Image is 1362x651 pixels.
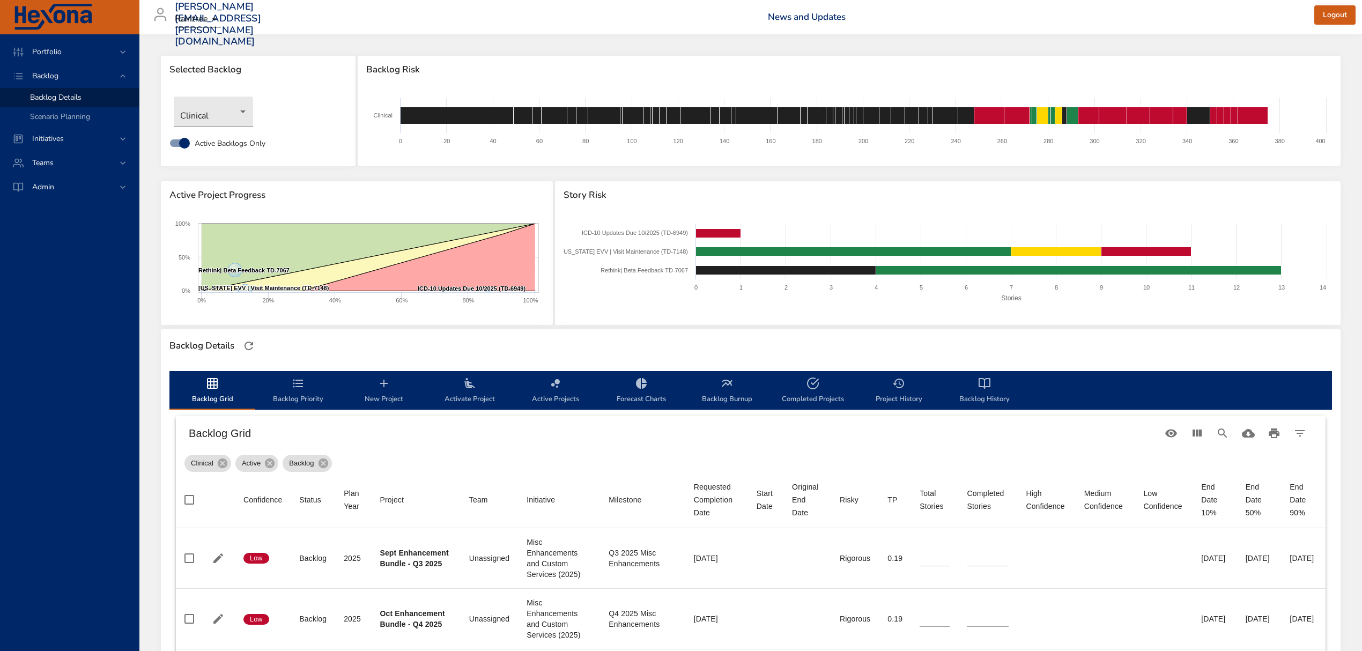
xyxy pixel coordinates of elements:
[739,284,743,291] text: 1
[444,138,450,144] text: 20
[792,480,823,519] div: Original End Date
[24,182,63,192] span: Admin
[1201,553,1228,564] div: [DATE]
[1229,138,1239,144] text: 360
[189,425,1158,442] h6: Backlog Grid
[380,493,404,506] div: Sort
[609,493,677,506] span: Milestone
[967,487,1009,513] div: Completed Stories
[582,230,688,236] text: ICD-10 Updates Due 10/2025 (TD-6949)
[858,138,868,144] text: 200
[469,493,488,506] div: Sort
[1246,613,1273,624] div: [DATE]
[840,613,870,624] div: Rigorous
[1314,5,1356,25] button: Logout
[965,284,968,291] text: 6
[235,455,278,472] div: Active
[673,138,683,144] text: 120
[1290,480,1317,519] div: End Date 90%
[1143,284,1150,291] text: 10
[605,377,678,405] span: Forecast Charts
[344,553,362,564] div: 2025
[1084,487,1127,513] div: Medium Confidence
[176,377,249,405] span: Backlog Grid
[469,613,509,624] div: Unassigned
[1201,480,1228,519] div: End Date 10%
[1136,138,1146,144] text: 320
[283,458,320,469] span: Backlog
[344,487,362,513] div: Plan Year
[329,297,341,304] text: 40%
[920,487,950,513] div: Total Stories
[1026,487,1067,513] div: Sort
[1246,480,1273,519] div: End Date 50%
[469,553,509,564] div: Unassigned
[887,493,902,506] span: TP
[1143,487,1184,513] div: Low Confidence
[862,377,935,405] span: Project History
[1055,284,1058,291] text: 8
[766,138,776,144] text: 160
[1201,613,1228,624] div: [DATE]
[694,613,739,624] div: [DATE]
[462,297,474,304] text: 80%
[30,112,90,122] span: Scenario Planning
[1275,138,1285,144] text: 380
[1235,420,1261,446] button: Download CSV
[875,284,878,291] text: 4
[13,4,93,31] img: Hexona
[469,493,488,506] div: Team
[691,377,764,405] span: Backlog Burnup
[627,138,637,144] text: 100
[243,493,282,506] div: Sort
[418,285,525,292] text: ICD-10 Updates Due 10/2025 (TD-6949)
[768,11,846,23] a: News and Updates
[1290,613,1317,624] div: [DATE]
[582,138,589,144] text: 80
[564,190,1332,201] span: Story Risk
[1084,487,1127,513] div: Sort
[169,371,1332,410] div: backlog-tab
[967,487,1009,513] div: Sort
[380,609,445,628] b: Oct Enhancement Bundle - Q4 2025
[197,297,206,304] text: 0%
[527,493,555,506] div: Sort
[840,493,858,506] div: Sort
[840,493,858,506] div: Risky
[344,487,362,513] div: Sort
[1043,138,1053,144] text: 280
[905,138,914,144] text: 220
[243,553,269,563] span: Low
[210,611,226,627] button: Edit Project Details
[366,64,1332,75] span: Backlog Risk
[1026,487,1067,513] div: High Confidence
[380,493,404,506] div: Project
[694,480,739,519] div: Sort
[694,480,739,519] div: Requested Completion Date
[380,549,448,568] b: Sept Enhancement Bundle - Q3 2025
[523,297,538,304] text: 100%
[720,138,729,144] text: 140
[1158,420,1184,446] button: Standard Views
[527,493,591,506] span: Initiative
[609,548,677,569] div: Q3 2025 Misc Enhancements
[198,285,329,291] text: [US_STATE] EVV | Visit Maintenance (TD-7148)
[235,458,267,469] span: Active
[175,1,261,47] h3: [PERSON_NAME][EMAIL_ADDRESS][PERSON_NAME][DOMAIN_NAME]
[24,158,62,168] span: Teams
[380,493,451,506] span: Project
[561,248,687,255] text: [US_STATE] EVV | Visit Maintenance (TD-7148)
[169,64,347,75] span: Selected Backlog
[344,613,362,624] div: 2025
[299,553,327,564] div: Backlog
[262,377,335,405] span: Backlog Priority
[243,493,282,506] span: Confidence
[1210,420,1235,446] button: Search
[920,487,950,513] div: Sort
